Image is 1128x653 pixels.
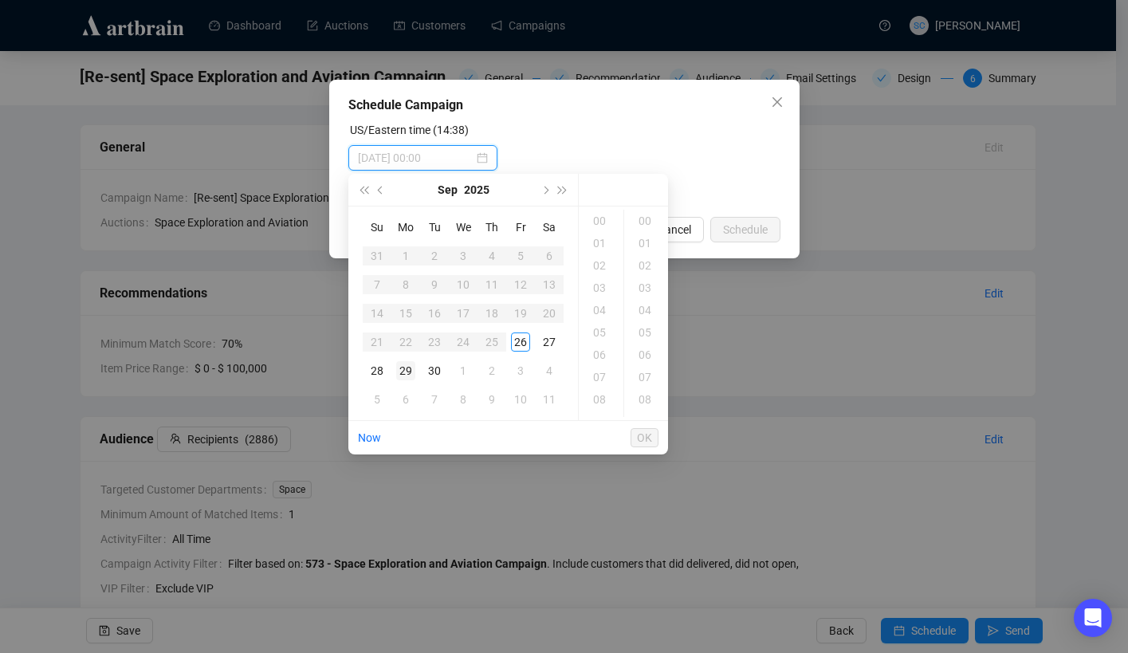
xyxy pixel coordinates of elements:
[627,366,666,388] div: 07
[478,356,506,385] td: 2025-10-02
[582,411,620,433] div: 09
[511,275,530,294] div: 12
[396,246,415,266] div: 1
[582,366,620,388] div: 07
[482,390,501,409] div: 9
[391,356,420,385] td: 2025-09-29
[627,411,666,433] div: 09
[367,390,387,409] div: 5
[396,275,415,294] div: 8
[535,328,564,356] td: 2025-09-27
[482,304,501,323] div: 18
[478,213,506,242] th: Th
[363,213,391,242] th: Su
[367,246,387,266] div: 31
[1074,599,1112,637] div: Open Intercom Messenger
[771,96,784,108] span: close
[391,242,420,270] td: 2025-09-01
[535,385,564,414] td: 2025-10-11
[478,328,506,356] td: 2025-09-25
[425,246,444,266] div: 2
[482,275,501,294] div: 11
[363,385,391,414] td: 2025-10-05
[710,217,780,242] button: Schedule
[582,388,620,411] div: 08
[425,275,444,294] div: 9
[582,321,620,344] div: 05
[482,361,501,380] div: 2
[540,332,559,352] div: 27
[506,213,535,242] th: Fr
[511,361,530,380] div: 3
[438,174,458,206] button: Choose a month
[554,174,572,206] button: Next year (Control + right)
[627,277,666,299] div: 03
[363,328,391,356] td: 2025-09-21
[391,328,420,356] td: 2025-09-22
[478,242,506,270] td: 2025-09-04
[425,304,444,323] div: 16
[582,344,620,366] div: 06
[350,124,469,136] label: US/Eastern time (14:38)
[478,270,506,299] td: 2025-09-11
[454,275,473,294] div: 10
[540,304,559,323] div: 20
[627,344,666,366] div: 06
[358,431,381,444] a: Now
[506,299,535,328] td: 2025-09-19
[582,254,620,277] div: 02
[764,89,790,115] button: Close
[420,242,449,270] td: 2025-09-02
[540,246,559,266] div: 6
[363,356,391,385] td: 2025-09-28
[396,361,415,380] div: 29
[420,356,449,385] td: 2025-09-30
[363,299,391,328] td: 2025-09-14
[454,361,473,380] div: 1
[372,174,390,206] button: Previous month (PageUp)
[355,174,372,206] button: Last year (Control + left)
[478,299,506,328] td: 2025-09-18
[449,213,478,242] th: We
[449,356,478,385] td: 2025-10-01
[627,299,666,321] div: 04
[425,390,444,409] div: 7
[627,388,666,411] div: 08
[506,356,535,385] td: 2025-10-03
[425,332,444,352] div: 23
[582,277,620,299] div: 03
[535,242,564,270] td: 2025-09-06
[540,390,559,409] div: 11
[511,246,530,266] div: 5
[506,242,535,270] td: 2025-09-05
[582,232,620,254] div: 01
[396,332,415,352] div: 22
[367,304,387,323] div: 14
[449,270,478,299] td: 2025-09-10
[535,356,564,385] td: 2025-10-04
[631,428,658,447] button: OK
[506,328,535,356] td: 2025-09-26
[658,221,691,238] span: Cancel
[582,210,620,232] div: 00
[627,254,666,277] div: 02
[449,328,478,356] td: 2025-09-24
[511,304,530,323] div: 19
[506,385,535,414] td: 2025-10-10
[367,275,387,294] div: 7
[511,390,530,409] div: 10
[627,232,666,254] div: 01
[540,275,559,294] div: 13
[482,246,501,266] div: 4
[420,213,449,242] th: Tu
[396,304,415,323] div: 15
[391,385,420,414] td: 2025-10-06
[449,385,478,414] td: 2025-10-08
[482,332,501,352] div: 25
[478,385,506,414] td: 2025-10-09
[511,332,530,352] div: 26
[454,332,473,352] div: 24
[454,246,473,266] div: 3
[582,299,620,321] div: 04
[627,210,666,232] div: 00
